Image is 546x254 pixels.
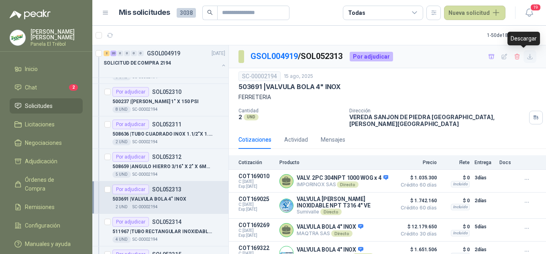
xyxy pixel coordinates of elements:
p: SOL052312 [152,154,181,160]
p: SOLICITUD DE COMPRA 2194 [104,59,171,67]
p: 2 días [475,196,495,205]
span: $ 1.035.300 [397,173,437,183]
div: 8 UND [112,106,131,113]
p: 15 ago, 2025 [284,73,313,80]
span: $ 1.742.160 [397,196,437,205]
span: C: [DATE] [238,202,275,207]
span: C: [DATE] [238,179,275,184]
button: 19 [522,6,536,20]
span: $ 12.179.650 [397,222,437,232]
p: 3 días [475,173,495,183]
span: Adjudicación [25,157,57,166]
div: Descargar [507,32,540,45]
div: Por adjudicar [350,52,393,61]
div: Directo [337,181,358,188]
span: Negociaciones [25,138,62,147]
p: 508636 | TUBO CUADRADO INOX 1.1/2"X 1.1/2" X 6MTS X 1.5 MM ESPESOR [112,130,212,138]
span: Configuración [25,221,60,230]
p: SC-00002194 [132,139,158,145]
a: Configuración [10,218,83,233]
p: SOL052310 [152,89,181,95]
p: SC-00002194 [132,171,158,178]
div: 0 [124,51,130,56]
p: Cantidad [238,108,343,114]
p: COT169010 [238,173,275,179]
button: Nueva solicitud [444,6,505,20]
p: SC-00002194 [132,204,158,210]
p: [DATE] [212,50,225,57]
p: VALVULA BOLA 4" INOX [297,224,363,231]
span: Solicitudes [25,102,53,110]
span: Licitaciones [25,120,55,129]
p: [PERSON_NAME] [PERSON_NAME] [31,29,83,40]
span: 2 [69,84,78,91]
p: COT169269 [238,222,275,228]
div: Por adjudicar [112,217,149,227]
p: FERRETERIA [238,93,536,102]
div: 2 UND [112,139,131,145]
div: 5 UND [112,171,131,178]
p: MAQTRA SAS [297,230,363,237]
div: SC-00002194 [238,71,281,81]
a: Manuales y ayuda [10,236,83,252]
p: COT169322 [238,245,275,251]
div: Por adjudicar [112,152,149,162]
p: Entrega [475,160,495,165]
a: Solicitudes [10,98,83,114]
span: Crédito 60 días [397,205,437,210]
span: Exp: [DATE] [238,233,275,238]
span: Exp: [DATE] [238,184,275,189]
p: Panela El Trébol [31,42,83,47]
a: Adjudicación [10,154,83,169]
p: Precio [397,160,437,165]
div: 0 [138,51,144,56]
img: Logo peakr [10,10,51,19]
p: Flete [442,160,470,165]
a: GSOL004919 [251,51,298,61]
p: $ 0 [442,196,470,205]
div: Por adjudicar [112,87,149,97]
img: Company Logo [10,30,25,45]
p: $ 0 [442,222,470,232]
a: Licitaciones [10,117,83,132]
p: Cotización [238,160,275,165]
span: 19 [530,4,541,11]
p: 511967 | TUBO RECTANGULAR INOXIDABLE DE 2” X 1.1/2 X 6 MTS CALIBRE 16 [112,228,212,236]
a: Por adjudicarSOL052313503691 |VALVULA BOLA 4" INOX2 UNDSC-00002194 [92,181,228,214]
p: Docs [499,160,515,165]
span: Remisiones [25,203,55,211]
span: Chat [25,83,37,92]
p: SC-00002194 [132,236,158,243]
span: search [207,10,213,15]
div: 20 [110,51,116,56]
div: Directo [320,209,342,215]
div: Cotizaciones [238,135,271,144]
div: 1 - 50 de 187 [487,29,536,42]
span: Crédito 30 días [397,232,437,236]
div: Incluido [451,204,470,210]
div: Actividad [284,135,308,144]
div: Incluido [451,181,470,187]
div: Todas [348,8,365,17]
span: C: [DATE] [238,228,275,233]
p: VEREDA SANJON DE PIEDRA [GEOGRAPHIC_DATA] , [PERSON_NAME][GEOGRAPHIC_DATA] [349,114,526,127]
p: / SOL052313 [251,50,343,63]
p: 503691 | VALVULA BOLA 4" INOX [238,83,341,91]
img: Company Logo [280,199,293,212]
a: Remisiones [10,199,83,215]
div: 0 [117,51,123,56]
span: 3038 [177,8,196,18]
p: SC-00002194 [132,106,158,113]
p: Sumivalle [297,209,392,215]
div: Incluido [451,230,470,236]
a: Negociaciones [10,135,83,150]
div: UND [244,114,259,120]
div: Por adjudicar [112,120,149,129]
h1: Mis solicitudes [119,7,170,18]
div: 0 [131,51,137,56]
a: Por adjudicarSOL052311508636 |TUBO CUADRADO INOX 1.1/2"X 1.1/2" X 6MTS X 1.5 MM ESPESOR2 UNDSC-00... [92,116,228,149]
p: 2 [238,114,242,120]
p: COT169025 [238,196,275,202]
span: Crédito 60 días [397,183,437,187]
div: 4 UND [112,236,131,243]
